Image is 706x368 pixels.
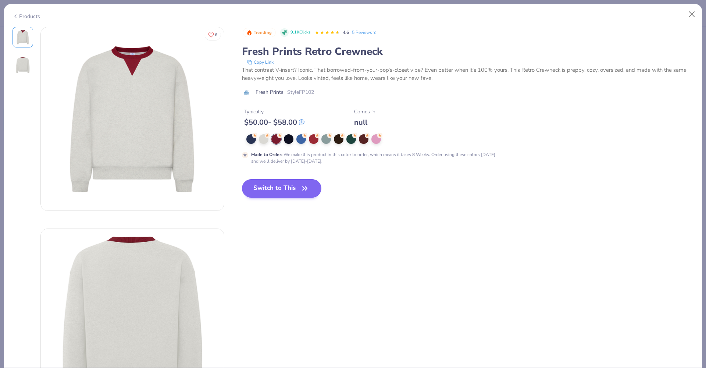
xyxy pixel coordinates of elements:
[245,59,276,66] button: copy to clipboard
[242,89,252,95] img: brand logo
[254,31,272,35] span: Trending
[14,28,32,46] img: Front
[41,27,224,210] img: Front
[343,29,349,35] span: 4.6
[251,152,282,158] strong: Made to Order :
[287,88,314,96] span: Style FP102
[315,27,340,39] div: 4.6 Stars
[256,88,284,96] span: Fresh Prints
[685,7,699,21] button: Close
[352,29,377,36] a: 5 Reviews
[215,33,217,37] span: 8
[205,29,221,40] button: Like
[290,29,310,36] span: 9.1K Clicks
[13,13,40,20] div: Products
[244,108,304,116] div: Typically
[243,28,276,38] button: Badge Button
[354,108,375,116] div: Comes In
[242,66,694,82] div: That contrast V-insert? Iconic. That borrowed-from-your-pop’s-closet vibe? Even better when it’s ...
[354,118,375,127] div: null
[14,56,32,74] img: Back
[251,151,501,164] div: We make this product in this color to order, which means it takes 8 Weeks. Order using these colo...
[244,118,304,127] div: $ 50.00 - $ 58.00
[246,30,252,36] img: Trending sort
[242,179,322,198] button: Switch to This
[242,45,694,59] div: Fresh Prints Retro Crewneck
